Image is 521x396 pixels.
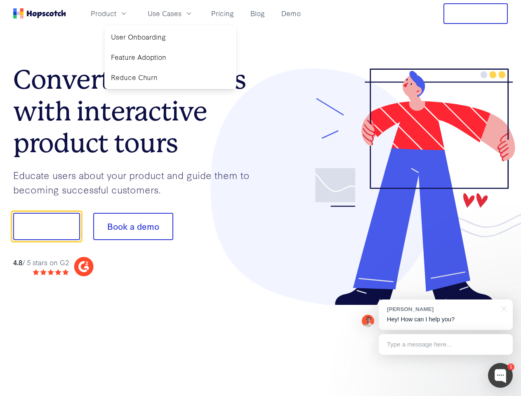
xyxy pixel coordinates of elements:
[443,3,508,24] button: Free Trial
[108,49,233,66] a: Feature Adoption
[108,69,233,86] a: Reduce Churn
[108,28,233,45] a: User Onboarding
[507,363,514,370] div: 1
[86,7,133,20] button: Product
[278,7,304,20] a: Demo
[387,305,496,313] div: [PERSON_NAME]
[13,213,80,240] button: Show me!
[13,257,69,268] div: / 5 stars on G2
[148,8,182,19] span: Use Cases
[208,7,237,20] a: Pricing
[13,64,261,159] h1: Convert more trials with interactive product tours
[362,315,374,327] img: Mark Spera
[91,8,116,19] span: Product
[13,168,261,196] p: Educate users about your product and guide them to becoming successful customers.
[247,7,268,20] a: Blog
[387,315,504,324] p: Hey! How can I help you?
[379,334,513,355] div: Type a message here...
[93,213,173,240] button: Book a demo
[13,8,66,19] a: Home
[143,7,198,20] button: Use Cases
[13,257,22,267] strong: 4.8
